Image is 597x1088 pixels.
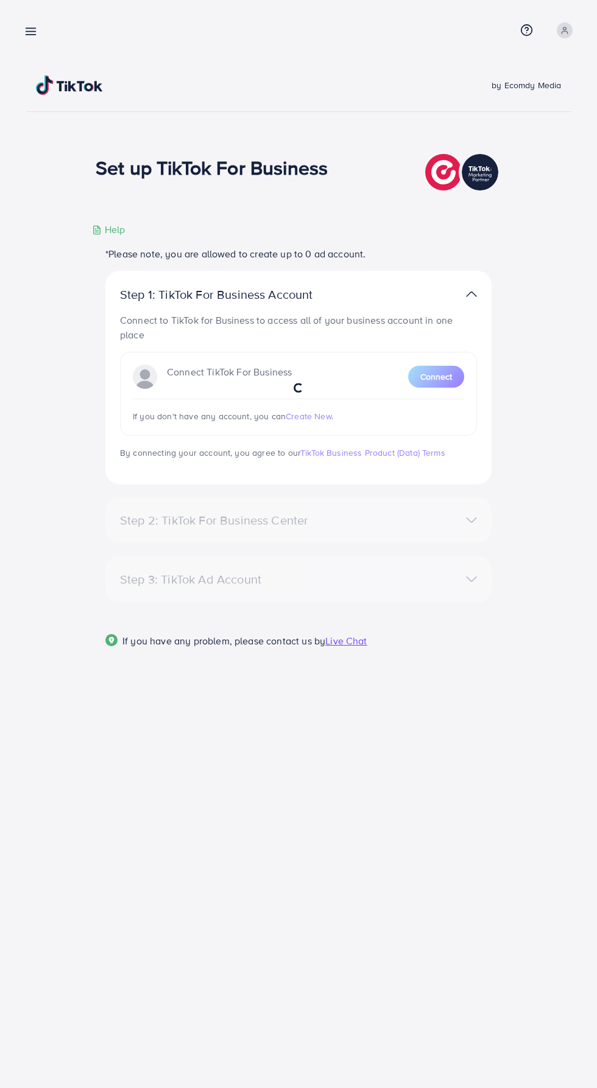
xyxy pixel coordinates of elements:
[36,75,103,95] img: TikTok
[466,285,477,303] img: TikTok partner
[325,634,367,647] span: Live Chat
[122,634,325,647] span: If you have any problem, please contact us by
[105,634,118,646] img: Popup guide
[105,246,492,261] p: *Please note, you are allowed to create up to 0 ad account.
[492,79,561,91] span: by Ecomdy Media
[92,223,125,237] div: Help
[120,287,351,302] p: Step 1: TikTok For Business Account
[96,156,328,179] h1: Set up TikTok For Business
[425,151,501,194] img: TikTok partner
